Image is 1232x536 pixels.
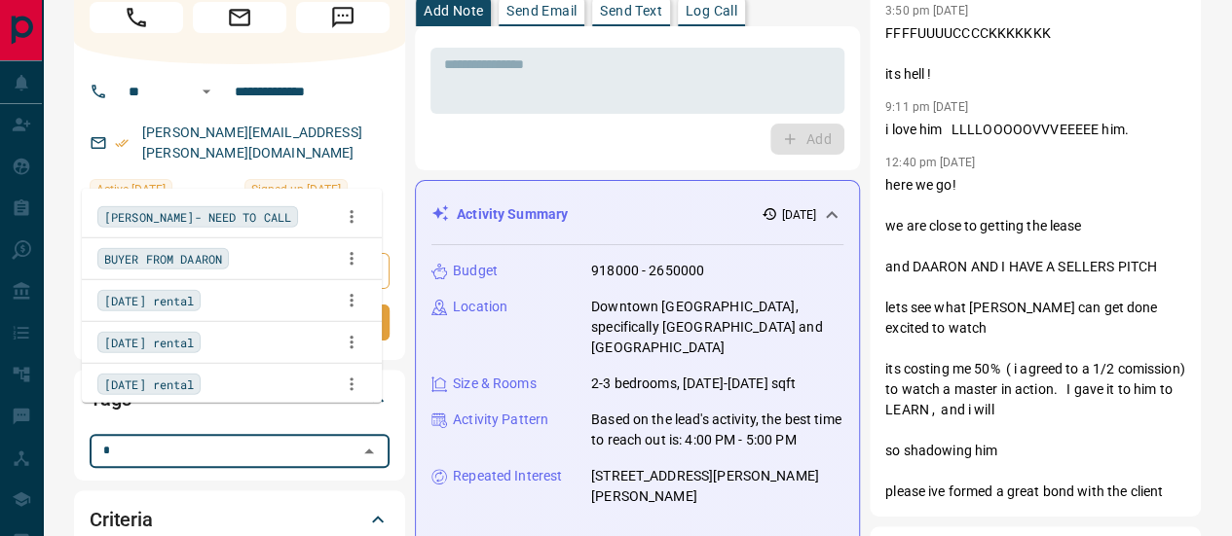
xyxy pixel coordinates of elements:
[251,180,341,199] span: Signed up [DATE]
[142,125,362,161] a: [PERSON_NAME][EMAIL_ADDRESS][PERSON_NAME][DOMAIN_NAME]
[781,206,816,224] p: [DATE]
[104,248,222,268] span: BUYER FROM DAARON
[193,2,286,33] span: Email
[453,297,507,317] p: Location
[296,2,390,33] span: Message
[90,179,235,206] div: Tue Jul 22 2025
[506,4,577,18] p: Send Email
[591,261,704,281] p: 918000 - 2650000
[115,136,129,150] svg: Email Verified
[885,23,1185,85] p: FFFFUUUUCCCCKKKKKKK its hell !
[686,4,737,18] p: Log Call
[431,197,843,232] div: Activity Summary[DATE]
[453,466,562,486] p: Repeated Interest
[591,297,843,358] p: Downtown [GEOGRAPHIC_DATA], specifically [GEOGRAPHIC_DATA] and [GEOGRAPHIC_DATA]
[591,410,843,450] p: Based on the lead's activity, the best time to reach out is: 4:00 PM - 5:00 PM
[104,332,194,351] span: [DATE] rental
[424,4,483,18] p: Add Note
[244,179,390,206] div: Wed Jan 08 2025
[885,100,968,114] p: 9:11 pm [DATE]
[195,80,218,103] button: Open
[104,206,291,226] span: [PERSON_NAME]- NEED TO CALL
[104,374,194,393] span: [DATE] rental
[104,290,194,309] span: [DATE] rental
[96,180,166,199] span: Active [DATE]
[453,374,537,394] p: Size & Rooms
[90,504,153,535] h2: Criteria
[885,156,975,169] p: 12:40 pm [DATE]
[453,261,498,281] p: Budget
[591,374,796,394] p: 2-3 bedrooms, [DATE]-[DATE] sqft
[885,4,968,18] p: 3:50 pm [DATE]
[90,2,183,33] span: Call
[457,204,568,225] p: Activity Summary
[885,120,1185,140] p: i love him LLLLOOOOOVVVEEEEE him.
[355,438,383,465] button: Close
[591,466,843,507] p: [STREET_ADDRESS][PERSON_NAME][PERSON_NAME]
[600,4,662,18] p: Send Text
[453,410,548,430] p: Activity Pattern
